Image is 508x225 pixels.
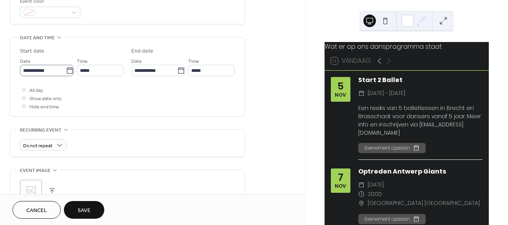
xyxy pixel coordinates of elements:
[368,89,405,98] span: [DATE] - [DATE]
[335,184,346,189] div: nov
[20,126,62,134] span: Recurring event
[131,47,153,55] div: End date
[29,86,43,95] span: All day
[358,167,483,176] div: Optreden Antwerp Giants
[368,190,382,199] span: 20:00
[64,201,104,219] button: Save
[358,143,426,153] button: Evenement opslaan
[368,199,480,208] span: [GEOGRAPHIC_DATA] [GEOGRAPHIC_DATA]
[337,81,344,91] div: 5
[20,34,55,42] span: Date and time
[77,57,88,66] span: Time
[358,190,365,199] div: ​
[20,47,44,55] div: Start date
[13,201,61,219] button: Cancel
[358,104,483,137] div: Een reeks van 5 balletlessen in Brecht en Brasschaat voor dansers vanaf 5 jaar. Meer info en insc...
[131,57,142,66] span: Date
[29,103,59,111] span: Hide end time
[20,180,42,202] div: ;
[23,141,53,150] span: Do not repeat
[368,180,384,190] span: [DATE]
[335,93,346,98] div: nov
[26,207,47,215] span: Cancel
[358,180,365,190] div: ​
[20,166,51,175] span: Event image
[78,207,91,215] span: Save
[188,57,199,66] span: Time
[358,75,483,85] div: Start 2 Ballet
[20,57,31,66] span: Date
[325,42,489,51] div: Wat er op ons dansprogramma staat
[358,199,365,208] div: ​
[338,172,343,182] div: 7
[358,214,426,224] button: Evenement opslaan
[29,95,62,103] span: Show date only
[358,89,365,98] div: ​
